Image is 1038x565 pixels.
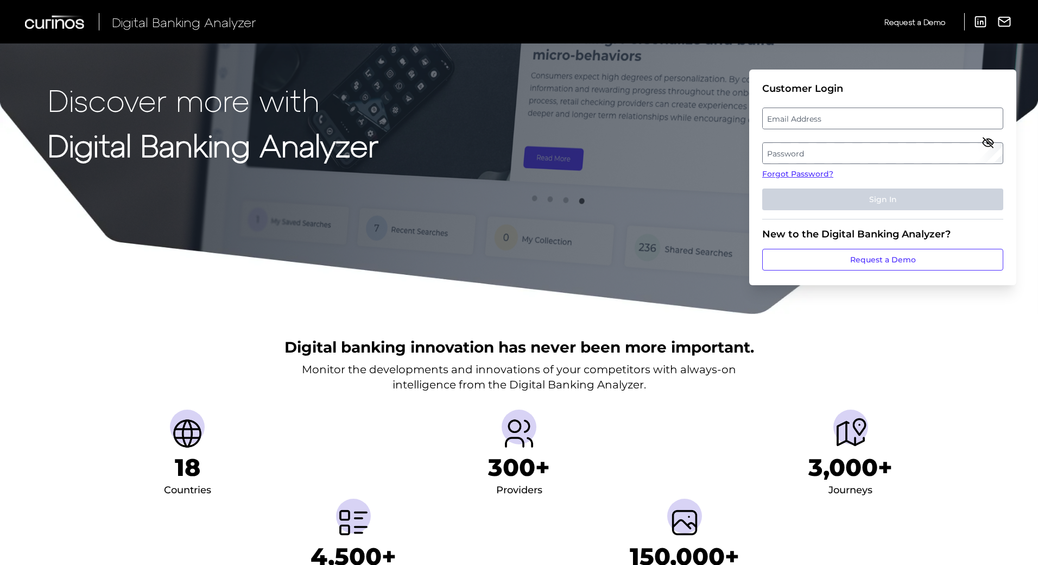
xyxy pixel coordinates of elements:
[762,168,1003,180] a: Forgot Password?
[667,505,702,540] img: Screenshots
[833,416,868,451] img: Journeys
[496,482,542,499] div: Providers
[502,416,536,451] img: Providers
[302,362,736,392] p: Monitor the developments and innovations of your competitors with always-on intelligence from the...
[762,83,1003,95] div: Customer Login
[336,505,371,540] img: Metrics
[884,17,945,27] span: Request a Demo
[175,453,200,482] h1: 18
[164,482,211,499] div: Countries
[762,249,1003,271] a: Request a Demo
[284,337,754,357] h2: Digital banking innovation has never been more important.
[762,228,1003,240] div: New to the Digital Banking Analyzer?
[828,482,872,499] div: Journeys
[48,127,378,163] strong: Digital Banking Analyzer
[170,416,205,451] img: Countries
[763,109,1002,128] label: Email Address
[808,453,893,482] h1: 3,000+
[25,15,86,29] img: Curinos
[884,13,945,31] a: Request a Demo
[762,189,1003,210] button: Sign In
[48,83,378,117] p: Discover more with
[488,453,550,482] h1: 300+
[112,14,256,30] span: Digital Banking Analyzer
[763,143,1002,163] label: Password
